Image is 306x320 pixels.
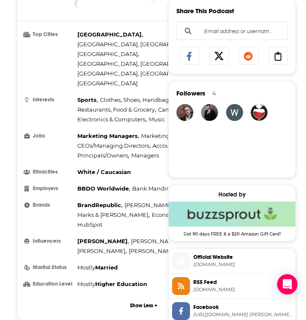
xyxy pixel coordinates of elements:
[77,105,156,115] span: ,
[172,302,292,320] a: Facebook[URL][DOMAIN_NAME] [PERSON_NAME] Show
[125,202,188,208] span: [PERSON_NAME] Talks
[152,210,190,220] span: ,
[77,41,201,48] span: [GEOGRAPHIC_DATA], [GEOGRAPHIC_DATA]
[212,90,216,97] div: 4
[193,253,292,261] span: Official Website
[77,70,201,77] span: [GEOGRAPHIC_DATA], [GEOGRAPHIC_DATA]
[77,142,149,149] span: CEOs/Managing Directors
[77,152,128,159] span: Principals/Owners
[149,116,165,123] span: Music
[193,278,292,286] span: RSS Feed
[24,281,74,287] h3: Education Level
[77,49,139,59] span: ,
[77,202,121,208] span: BrandRepublic
[100,95,211,105] span: ,
[77,60,201,67] span: [GEOGRAPHIC_DATA], [GEOGRAPHIC_DATA]
[158,105,224,115] span: ,
[132,184,171,194] span: ,
[77,106,155,113] span: Restaurants, Food & Grocery
[130,303,153,309] p: Show Less
[141,132,207,139] span: Marketing Coordinators
[172,277,292,295] a: RSS Feed[DOMAIN_NAME]
[193,303,292,311] span: Facebook
[77,263,118,272] div: Mostly
[153,142,202,149] span: Account Directors
[141,131,208,141] span: ,
[77,30,143,39] span: ,
[95,264,118,271] span: Married
[77,210,150,220] span: ,
[77,184,130,194] span: ,
[100,96,210,103] span: Clothes, Shoes, Handbags & Accessories
[24,32,74,37] h3: Top Cities
[169,191,295,198] div: Hosted by
[24,239,74,244] h3: Influencers
[77,247,125,254] span: [PERSON_NAME]
[129,247,177,254] span: [PERSON_NAME]
[158,106,223,113] span: Camera & Photography
[131,238,179,244] span: [PERSON_NAME]
[77,116,145,123] span: Electronics & Computers
[176,7,234,15] h3: Share This Podcast
[77,211,148,218] span: Marks & [PERSON_NAME]
[77,246,127,256] span: ,
[169,202,295,227] img: Buzzsprout Deal: Get 90 days FREE & a $20 Amazon Gift Card!
[77,200,122,210] span: ,
[77,115,147,124] span: ,
[193,286,292,293] span: feeds.buzzsprout.com
[169,202,295,236] a: Buzzsprout Deal: Get 90 days FREE & a $20 Amazon Gift Card!
[24,202,74,208] h3: Brands
[77,96,96,103] span: Sports
[24,186,74,191] h3: Employers
[184,22,280,40] input: Email address or username...
[77,281,95,287] span: Mostly
[153,141,203,151] span: ,
[131,152,159,159] span: Managers
[131,236,180,246] span: ,
[176,22,288,40] div: Search followers
[77,185,129,192] span: BBDO Worldwide
[95,281,147,287] span: Higher Education
[77,51,138,57] span: [GEOGRAPHIC_DATA]
[77,59,202,69] span: ,
[180,47,199,65] a: Share on Facebook
[24,97,74,103] h3: Interests
[77,238,127,244] span: [PERSON_NAME]
[77,168,131,175] span: White / Caucasian
[176,104,193,121] img: timsmal
[201,104,218,121] img: JohirMia
[77,132,138,139] span: Marketing Managers
[277,274,297,295] div: Open Intercom Messenger
[24,265,74,270] h3: Marital Status
[77,95,98,105] span: ,
[77,39,202,49] span: ,
[24,133,74,139] h3: Jobs
[172,252,292,270] a: Official Website[DOMAIN_NAME]
[193,261,292,268] span: ww.mattbrownshow.com
[77,131,139,141] span: ,
[152,211,189,218] span: Econsultancy
[239,47,258,65] a: Share on Reddit
[77,236,129,246] span: ,
[269,47,288,65] a: Copy Link
[169,227,295,237] span: Get 90 days FREE & a $20 Amazon Gift Card!
[226,104,243,121] img: weedloversusa
[77,31,142,38] span: [GEOGRAPHIC_DATA]
[77,221,102,228] span: HubSpot
[24,169,74,175] h3: Ethnicities
[125,200,189,210] span: ,
[193,312,292,318] span: https://www.facebook.com/The Matt Brown Show
[24,298,263,313] button: Show Less
[132,185,170,192] span: Bank Mandiri
[210,47,229,65] a: Share on X/Twitter
[176,89,205,97] span: Followers
[77,80,138,87] span: [GEOGRAPHIC_DATA]
[77,141,150,151] span: ,
[251,104,268,121] img: carltonjohnson060
[77,69,202,79] span: ,
[129,246,178,256] span: ,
